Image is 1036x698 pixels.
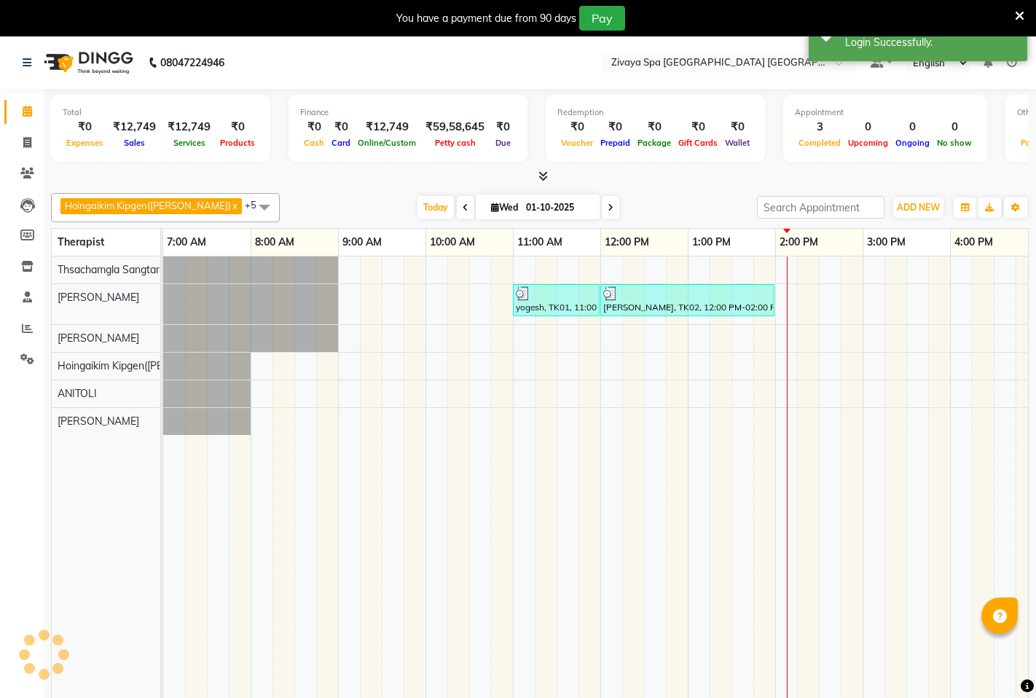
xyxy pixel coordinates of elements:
span: Services [170,138,209,148]
span: Package [634,138,675,148]
span: Completed [795,138,844,148]
div: ₹0 [597,119,634,136]
span: Due [492,138,514,148]
a: 9:00 AM [339,232,385,253]
span: Upcoming [844,138,892,148]
div: Login Successfully. [845,35,1016,50]
a: 8:00 AM [251,232,298,253]
div: yogesh, TK01, 11:00 AM-12:00 PM, Fusion Therapy - 60 Mins [514,286,598,314]
div: Redemption [557,106,753,119]
span: ANITOLI [58,387,97,400]
div: 0 [892,119,933,136]
div: ₹12,749 [162,119,216,136]
a: 4:00 PM [951,232,997,253]
span: Sales [120,138,149,148]
a: 3:00 PM [863,232,909,253]
a: 11:00 AM [514,232,566,253]
a: 2:00 PM [776,232,822,253]
div: ₹12,749 [354,119,420,136]
div: ₹0 [634,119,675,136]
span: Products [216,138,259,148]
span: +5 [245,199,267,211]
div: You have a payment due from 90 days [396,11,576,26]
div: ₹0 [490,119,516,136]
div: 0 [933,119,976,136]
span: [PERSON_NAME] [58,332,139,345]
span: Therapist [58,235,104,248]
div: ₹59,58,645 [420,119,490,136]
img: logo [37,42,137,83]
div: ₹0 [216,119,259,136]
span: Gift Cards [675,138,721,148]
a: 10:00 AM [426,232,479,253]
div: [PERSON_NAME], TK02, 12:00 PM-02:00 PM, The Healing Touch - 120 Mins [602,286,773,314]
span: Prepaid [597,138,634,148]
div: ₹0 [328,119,354,136]
span: Voucher [557,138,597,148]
a: 1:00 PM [688,232,734,253]
div: ₹0 [721,119,753,136]
span: Cash [300,138,328,148]
div: ₹0 [300,119,328,136]
div: ₹0 [63,119,107,136]
input: Search Appointment [757,196,884,219]
span: Online/Custom [354,138,420,148]
a: x [231,200,238,211]
div: Finance [300,106,516,119]
div: 0 [844,119,892,136]
span: Today [417,196,454,219]
span: [PERSON_NAME] [58,291,139,304]
span: Hoingaikim Kipgen([PERSON_NAME]) [65,200,231,211]
a: 7:00 AM [163,232,210,253]
b: 08047224946 [160,42,224,83]
div: ₹12,749 [107,119,162,136]
button: Pay [579,6,625,31]
input: 2025-10-01 [522,197,594,219]
span: [PERSON_NAME] [58,415,139,428]
span: Card [328,138,354,148]
span: Expenses [63,138,107,148]
div: Appointment [795,106,976,119]
span: Wed [487,202,522,213]
div: ₹0 [557,119,597,136]
div: Total [63,106,259,119]
span: No show [933,138,976,148]
span: Ongoing [892,138,933,148]
iframe: chat widget [975,640,1021,683]
a: 12:00 PM [601,232,653,253]
div: 3 [795,119,844,136]
span: ADD NEW [897,202,940,213]
span: Wallet [721,138,753,148]
span: Thsachamgla Sangtam (Achum) [58,263,206,276]
div: ₹0 [675,119,721,136]
button: ADD NEW [893,197,943,218]
span: Hoingaikim Kipgen([PERSON_NAME]) [58,359,232,372]
span: Petty cash [431,138,479,148]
